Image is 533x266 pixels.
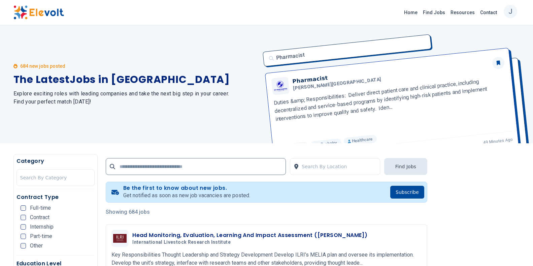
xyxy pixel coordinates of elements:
[401,7,420,18] a: Home
[21,205,26,211] input: Full-time
[30,205,51,211] span: Full-time
[499,234,533,266] iframe: Chat Widget
[448,7,477,18] a: Resources
[16,157,95,165] h5: Category
[420,7,448,18] a: Find Jobs
[113,234,127,243] img: International Livestock Research Institute
[21,243,26,248] input: Other
[30,224,54,230] span: Internship
[30,215,49,220] span: Contract
[13,90,259,106] h2: Explore exciting roles with leading companies and take the next big step in your career. Find you...
[123,191,250,200] p: Get notified as soon as new job vacancies are posted.
[16,193,95,201] h5: Contract Type
[13,5,64,20] img: Elevolt
[390,186,424,199] button: Subscribe
[21,234,26,239] input: Part-time
[132,231,367,239] h3: Head Monitoring, Evaluation, Learning And Impact Assessment ([PERSON_NAME])
[504,5,517,18] button: J
[384,158,427,175] button: Find Jobs
[132,239,231,245] span: International Livestock Research Institute
[106,208,427,216] p: Showing 684 jobs
[13,73,259,86] h1: The Latest Jobs in [GEOGRAPHIC_DATA]
[20,63,65,69] p: 684 new jobs posted
[21,224,26,230] input: Internship
[508,3,512,20] p: J
[30,234,52,239] span: Part-time
[477,7,500,18] a: Contact
[21,215,26,220] input: Contract
[123,185,250,191] h4: Be the first to know about new jobs.
[30,243,43,248] span: Other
